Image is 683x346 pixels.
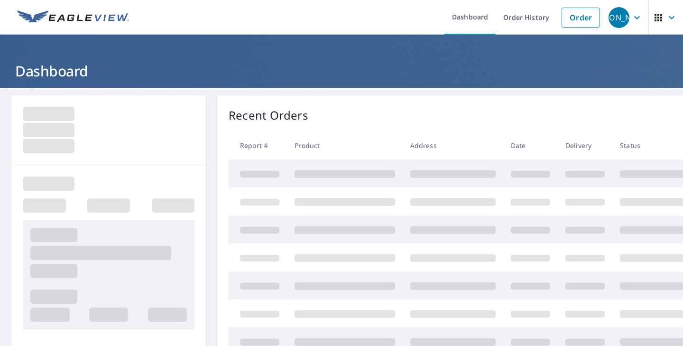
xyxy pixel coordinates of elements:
[229,107,308,124] p: Recent Orders
[562,8,600,28] a: Order
[17,10,129,25] img: EV Logo
[11,61,672,81] h1: Dashboard
[558,131,612,159] th: Delivery
[503,131,558,159] th: Date
[287,131,403,159] th: Product
[229,131,287,159] th: Report #
[609,7,629,28] div: [PERSON_NAME]
[403,131,503,159] th: Address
